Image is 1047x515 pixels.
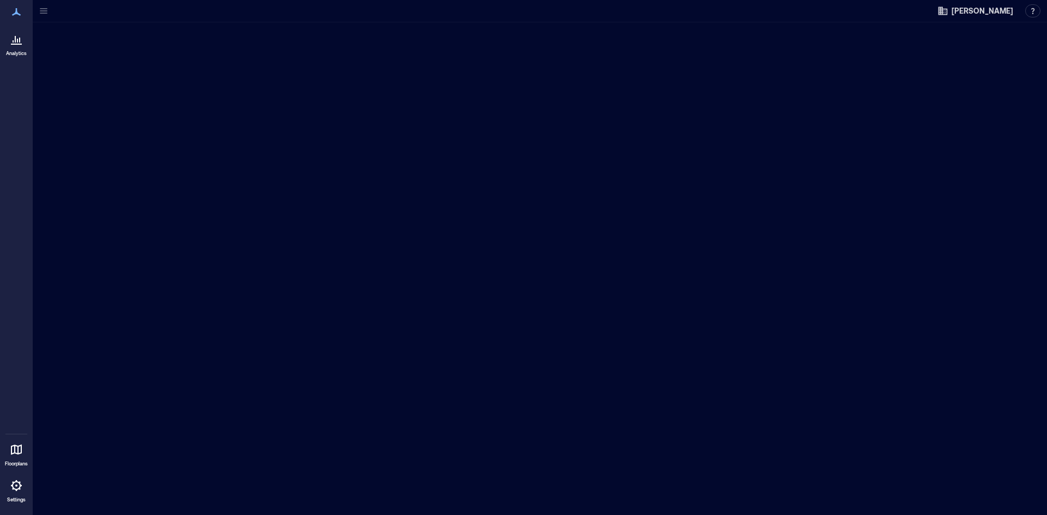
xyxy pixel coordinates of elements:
a: Analytics [3,26,30,60]
p: Analytics [6,50,27,57]
p: Settings [7,496,26,503]
span: [PERSON_NAME] [952,5,1013,16]
a: Floorplans [2,437,31,470]
p: Floorplans [5,461,28,467]
button: [PERSON_NAME] [934,2,1016,20]
a: Settings [3,472,29,506]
